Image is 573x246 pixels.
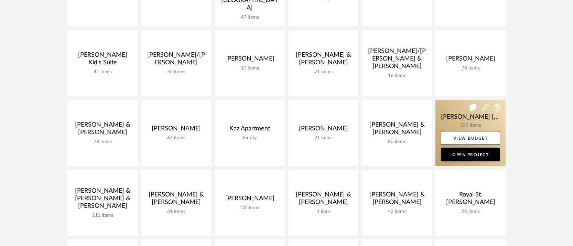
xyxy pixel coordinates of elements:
[147,69,206,75] div: 52 items
[73,121,132,139] div: [PERSON_NAME] & [PERSON_NAME]
[441,131,500,145] a: View Budget
[147,209,206,215] div: 61 items
[73,139,132,145] div: 78 items
[294,69,353,75] div: 71 items
[294,191,353,209] div: [PERSON_NAME] & [PERSON_NAME]
[220,205,279,211] div: 132 items
[73,51,132,69] div: [PERSON_NAME] Kid's Suite
[73,187,132,213] div: [PERSON_NAME] & [PERSON_NAME] & [PERSON_NAME]
[73,69,132,75] div: 41 items
[441,209,500,215] div: 70 items
[441,55,500,65] div: [PERSON_NAME]
[294,51,353,69] div: [PERSON_NAME] & [PERSON_NAME]
[367,139,426,145] div: 80 items
[441,65,500,71] div: 70 items
[73,213,132,218] div: 111 items
[220,14,279,20] div: 47 items
[367,209,426,215] div: 42 items
[367,73,426,79] div: 18 items
[220,65,279,71] div: 10 items
[220,125,279,135] div: Kaz Apartment
[367,121,426,139] div: [PERSON_NAME] & [PERSON_NAME]
[220,135,279,141] div: Empty
[294,125,353,135] div: [PERSON_NAME]
[441,191,500,209] div: Royal St. [PERSON_NAME]
[147,191,206,209] div: [PERSON_NAME] & [PERSON_NAME]
[367,47,426,73] div: [PERSON_NAME]/[PERSON_NAME] & [PERSON_NAME]
[294,135,353,141] div: 21 items
[220,55,279,65] div: [PERSON_NAME]
[147,125,206,135] div: [PERSON_NAME]
[441,148,500,161] a: Open Project
[220,195,279,205] div: [PERSON_NAME]
[367,191,426,209] div: [PERSON_NAME] & [PERSON_NAME]
[147,51,206,69] div: [PERSON_NAME]/[PERSON_NAME]
[147,135,206,141] div: 64 items
[294,209,353,215] div: 1 item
